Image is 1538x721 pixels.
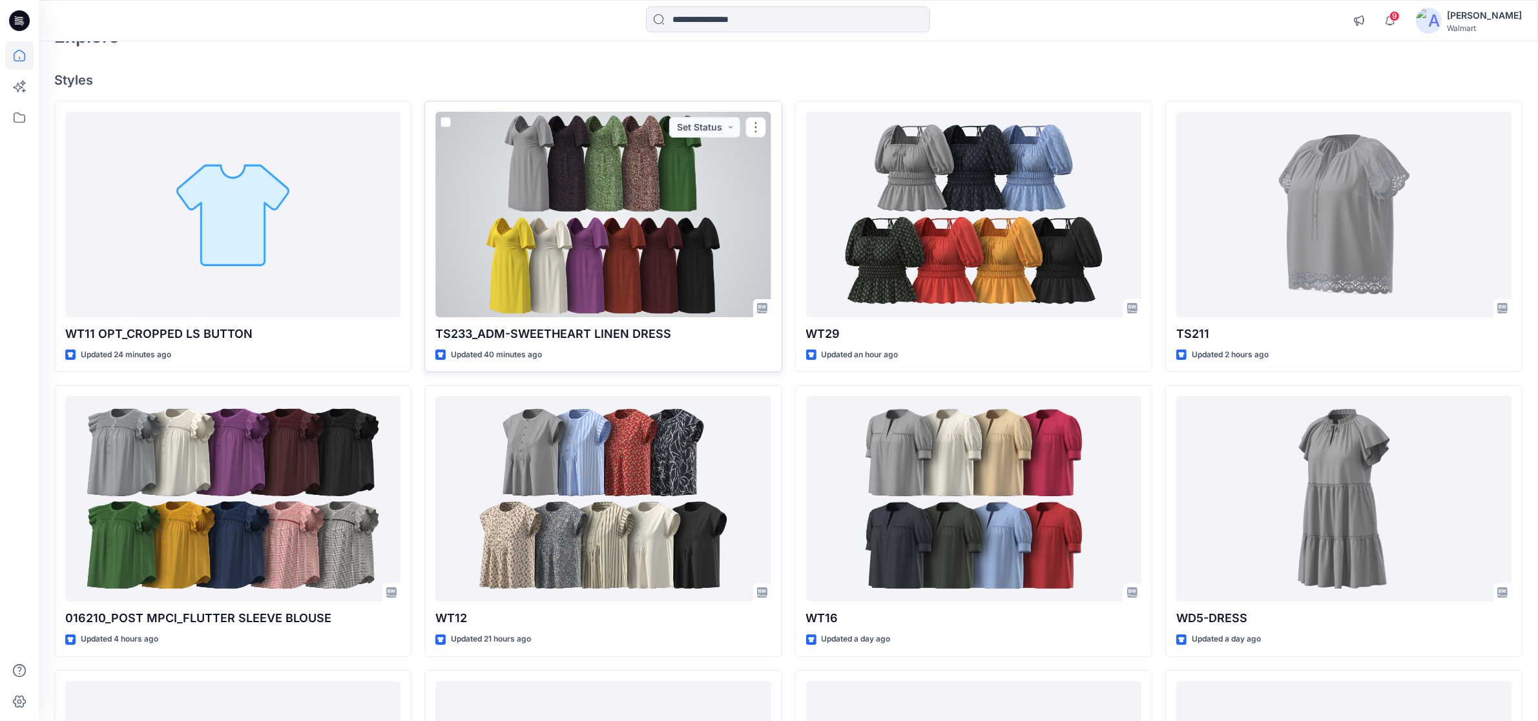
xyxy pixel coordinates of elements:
[1389,11,1400,21] span: 9
[81,632,158,646] p: Updated 4 hours ago
[1176,609,1512,627] p: WD5-DRESS
[806,609,1141,627] p: WT16
[435,609,771,627] p: WT12
[65,609,400,627] p: 016210_POST MPCI_FLUTTER SLEEVE BLOUSE
[435,396,771,601] a: WT12
[451,632,531,646] p: Updated 21 hours ago
[806,325,1141,343] p: WT29
[822,632,891,646] p: Updated a day ago
[1447,23,1522,33] div: Walmart
[822,348,899,362] p: Updated an hour ago
[451,348,542,362] p: Updated 40 minutes ago
[54,26,120,47] h2: Explore
[1176,396,1512,601] a: WD5-DRESS
[1416,8,1442,34] img: avatar
[435,112,771,317] a: TS233_ADM-SWEETHEART LINEN DRESS
[65,325,400,343] p: WT11 OPT_CROPPED LS BUTTON
[806,112,1141,317] a: WT29
[1192,632,1261,646] p: Updated a day ago
[435,325,771,343] p: TS233_ADM-SWEETHEART LINEN DRESS
[1447,8,1522,23] div: [PERSON_NAME]
[1176,112,1512,317] a: TS211
[81,348,171,362] p: Updated 24 minutes ago
[806,396,1141,601] a: WT16
[65,396,400,601] a: 016210_POST MPCI_FLUTTER SLEEVE BLOUSE
[1192,348,1269,362] p: Updated 2 hours ago
[65,112,400,317] a: WT11 OPT_CROPPED LS BUTTON
[54,72,1522,88] h4: Styles
[1176,325,1512,343] p: TS211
